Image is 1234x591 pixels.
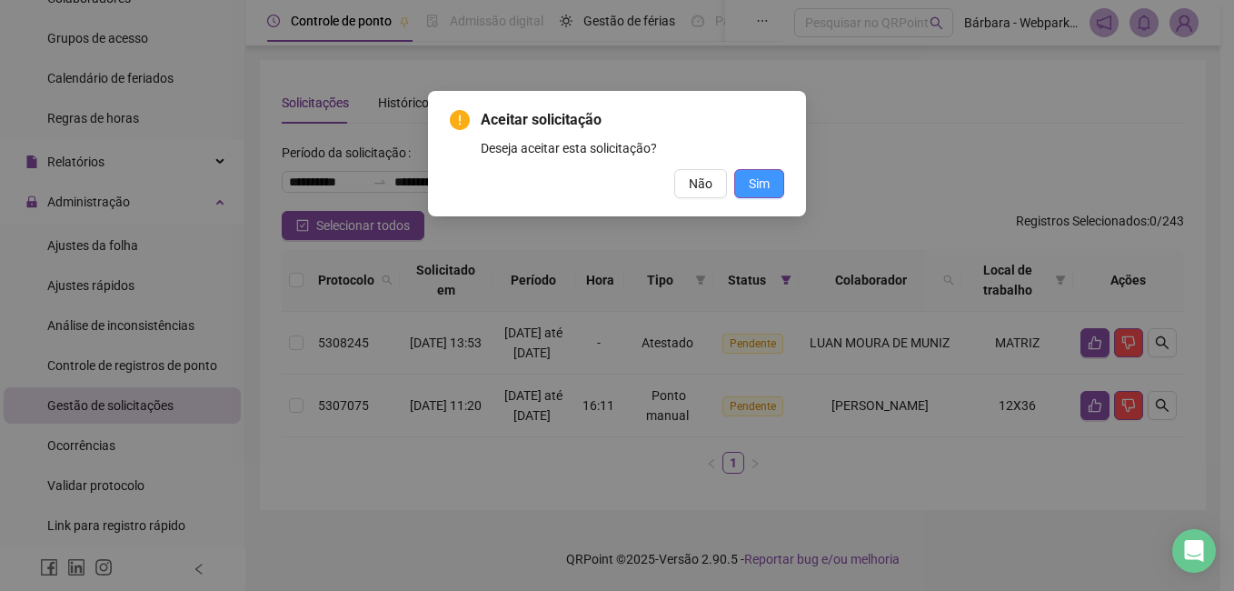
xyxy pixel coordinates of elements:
[674,169,727,198] button: Não
[450,110,470,130] span: exclamation-circle
[689,174,712,194] span: Não
[734,169,784,198] button: Sim
[1172,529,1216,573] div: Open Intercom Messenger
[481,109,784,131] span: Aceitar solicitação
[749,174,770,194] span: Sim
[481,138,784,158] div: Deseja aceitar esta solicitação?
